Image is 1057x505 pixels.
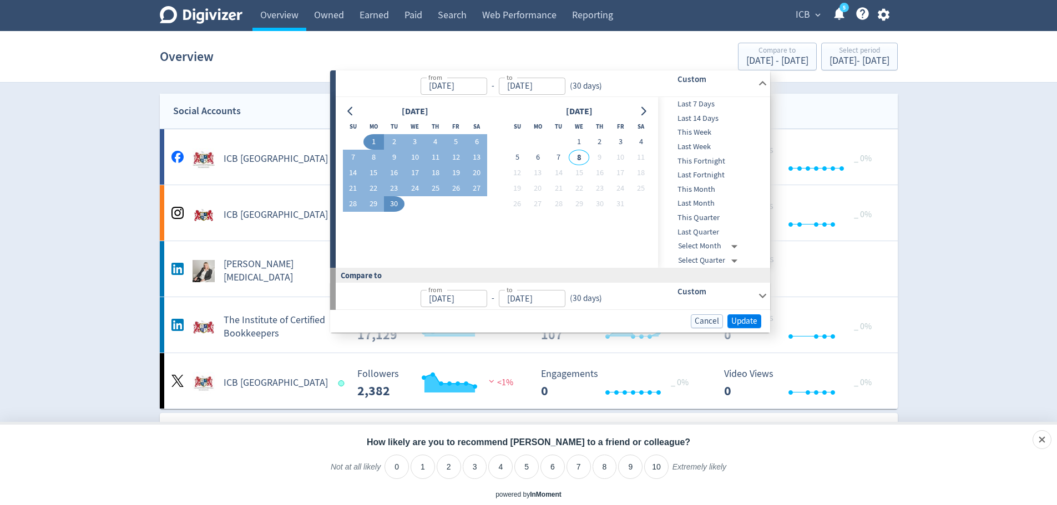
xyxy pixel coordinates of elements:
span: expand_more [813,10,823,20]
button: 22 [569,181,589,196]
div: [DATE] - [DATE] [830,56,889,66]
div: powered by inmoment [495,490,562,499]
button: 28 [548,196,569,212]
h6: Custom [677,73,753,86]
li: 1 [411,455,435,479]
img: ICB Australia undefined [193,372,215,394]
th: Wednesday [569,119,589,134]
span: Update [731,317,757,325]
label: Extremely likely [672,462,726,481]
div: Last Month [658,196,768,211]
button: 13 [528,165,548,181]
svg: Followers --- [352,369,518,398]
span: This Week [658,126,768,139]
text: 5 [842,4,845,12]
button: Go to previous month [343,104,359,119]
label: Not at all likely [331,462,381,481]
button: 9 [589,150,610,165]
h5: ICB [GEOGRAPHIC_DATA] [224,152,328,166]
div: [DATE] [563,104,596,119]
button: 8 [569,150,589,165]
th: Thursday [589,119,610,134]
h5: ICB [GEOGRAPHIC_DATA] [224,376,328,390]
div: [DATE] [398,104,432,119]
th: Sunday [507,119,528,134]
button: ICB [792,6,823,24]
th: Tuesday [384,119,404,134]
button: 5 [507,150,528,165]
button: 17 [610,165,630,181]
button: 18 [631,165,651,181]
li: 3 [463,455,487,479]
button: 3 [610,134,630,150]
a: 5 [839,3,849,12]
button: 23 [589,181,610,196]
img: The Institute of Certified Bookkeepers undefined [193,316,215,338]
svg: Video Views 0 [719,369,885,398]
button: 24 [610,181,630,196]
button: 7 [548,150,569,165]
button: 11 [425,150,446,165]
button: Cancel [691,314,723,328]
th: Thursday [425,119,446,134]
span: _ 0% [854,321,872,332]
label: to [507,285,513,294]
button: 12 [507,165,528,181]
span: Last 14 Days [658,113,768,125]
div: - [487,80,499,93]
a: ICB Australia undefinedICB [GEOGRAPHIC_DATA] Followers --- Followers 1,001 <1% Engagements 7 Enga... [160,185,898,241]
h6: Custom [677,285,753,298]
button: 30 [589,196,610,212]
button: 26 [507,196,528,212]
svg: Video Views 0 [719,201,885,230]
span: Last Fortnight [658,169,768,181]
button: 15 [363,165,384,181]
button: 28 [343,196,363,212]
h5: [PERSON_NAME][MEDICAL_DATA] [224,258,333,284]
button: 21 [548,181,569,196]
div: ( 30 days ) [565,80,606,93]
img: ICB Australia undefined [193,148,215,170]
button: 10 [610,150,630,165]
span: This Month [658,183,768,196]
span: _ 0% [854,153,872,164]
li: 0 [385,455,409,479]
button: 7 [343,150,363,165]
div: Select Month [678,239,742,253]
th: Sunday [343,119,363,134]
button: 3 [404,134,425,150]
div: Last 7 Days [658,97,768,111]
div: Compare to [330,268,770,283]
svg: Engagements 0 [535,369,702,398]
button: 17 [404,165,425,181]
a: Amanda Linton undefined[PERSON_NAME][MEDICAL_DATA]FollowersN/A Engagements 23 Engagements 23 74%V... [160,241,898,297]
span: Cancel [695,317,719,325]
button: 2 [589,134,610,150]
button: 29 [363,196,384,212]
button: 30 [384,196,404,212]
label: from [428,285,442,294]
li: 4 [488,455,513,479]
th: Saturday [631,119,651,134]
div: from-to(30 days)Custom [336,283,770,309]
img: negative-performance.svg [486,377,497,385]
div: Select Quarter [678,253,742,268]
div: Last 14 Days [658,111,768,126]
button: 27 [528,196,548,212]
button: Update [727,314,761,328]
span: Last Quarter [658,226,768,238]
th: Tuesday [548,119,569,134]
div: Social Accounts [173,103,241,119]
div: Last Week [658,140,768,154]
span: ICB [796,6,810,24]
button: 24 [404,181,425,196]
th: Saturday [467,119,487,134]
a: InMoment [530,491,562,498]
div: Last Quarter [658,225,768,239]
a: ICB Australia undefinedICB [GEOGRAPHIC_DATA] Followers --- Followers 8,767 <1% Engagements 58 Eng... [160,129,898,185]
button: 26 [446,181,466,196]
p: Total Views [725,421,788,436]
button: 25 [425,181,446,196]
div: Compare to [746,47,808,56]
a: ICB Australia undefinedICB [GEOGRAPHIC_DATA] Followers --- Followers 2,382 <1% Engagements 0 Enga... [160,353,898,409]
